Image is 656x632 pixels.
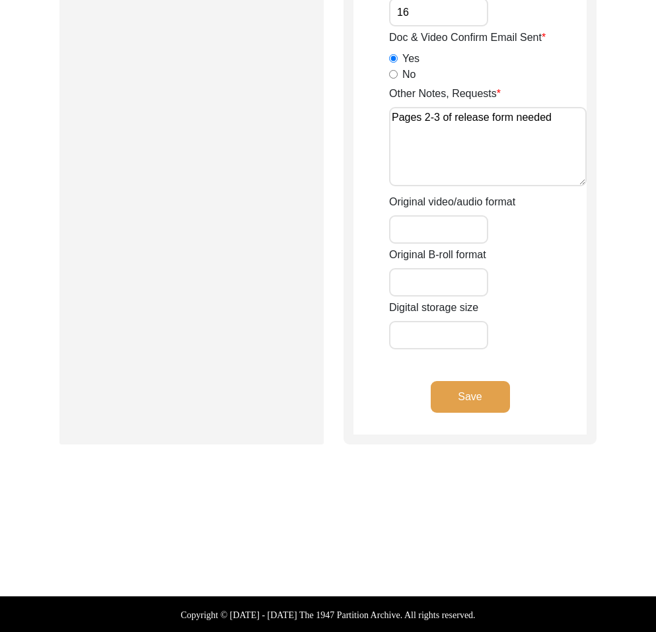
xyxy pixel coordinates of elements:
label: Digital storage size [389,300,478,316]
button: Save [431,381,510,413]
label: Yes [402,51,419,67]
label: Copyright © [DATE] - [DATE] The 1947 Partition Archive. All rights reserved. [180,608,475,622]
label: Other Notes, Requests [389,86,501,102]
label: Original video/audio format [389,194,515,210]
label: Original B-roll format [389,247,486,263]
label: Doc & Video Confirm Email Sent [389,30,546,46]
label: No [402,67,416,83]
